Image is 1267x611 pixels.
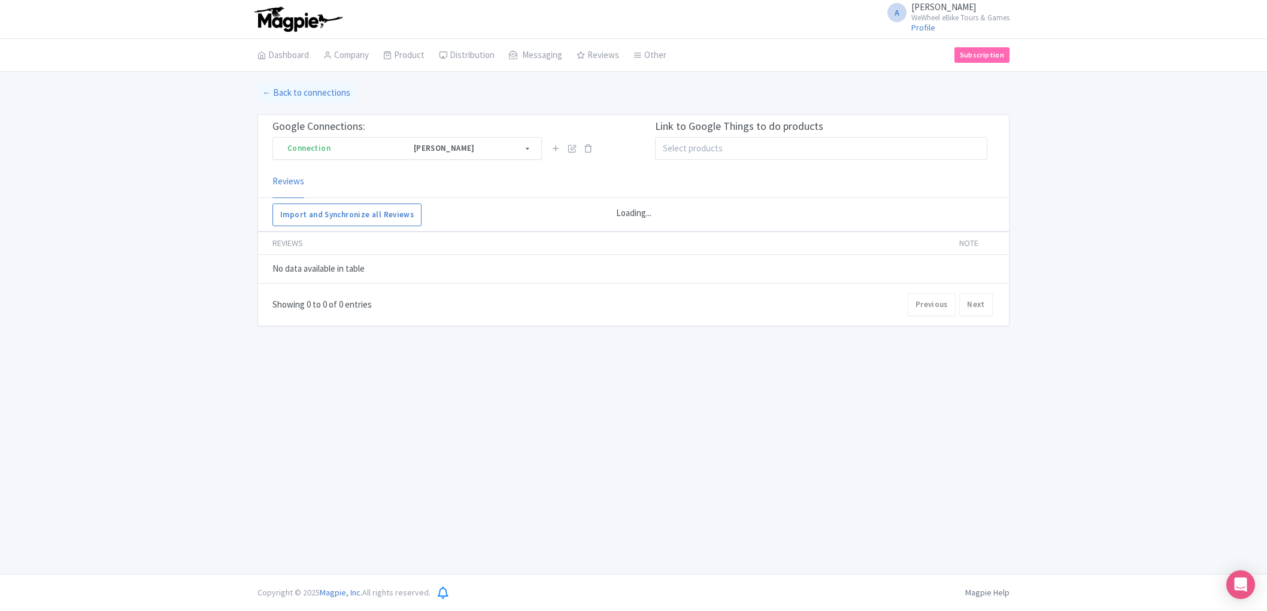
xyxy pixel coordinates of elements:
[258,255,1009,284] td: No data available in table
[272,120,612,133] h3: Google Connections:
[952,232,1009,255] th: Note
[257,39,309,72] a: Dashboard
[258,232,952,255] th: Reviews
[577,39,619,72] a: Reviews
[320,587,362,598] span: Magpie, Inc.
[272,203,422,226] a: Import and Synchronize all Reviews
[287,141,357,156] div: Connection
[954,47,1010,63] a: Subscription
[257,82,355,103] a: ← Back to connections
[272,165,304,199] a: Reviews
[911,1,976,13] span: [PERSON_NAME]
[323,39,369,72] a: Company
[965,587,1010,598] a: Magpie Help
[655,120,980,133] h3: Link to Google Things to do products
[633,39,666,72] a: Other
[887,3,907,22] span: A
[383,39,425,72] a: Product
[272,293,372,316] div: Showing 0 to 0 of 0 entries
[616,207,651,218] span: Loading...
[250,586,438,599] div: Copyright © 2025 All rights reserved.
[911,14,1010,22] small: WeWheel eBike Tours & Games
[251,6,344,32] img: logo-ab69f6fb50320c5b225c76a69d11143b.png
[365,141,524,156] div: [PERSON_NAME]
[880,2,1010,22] a: A [PERSON_NAME] WeWheel eBike Tours & Games
[439,39,495,72] a: Distribution
[272,137,542,160] button: Connection [PERSON_NAME]
[1226,570,1255,599] div: Open Intercom Messenger
[911,22,935,33] a: Profile
[663,143,723,154] input: Select products
[509,39,562,72] a: Messaging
